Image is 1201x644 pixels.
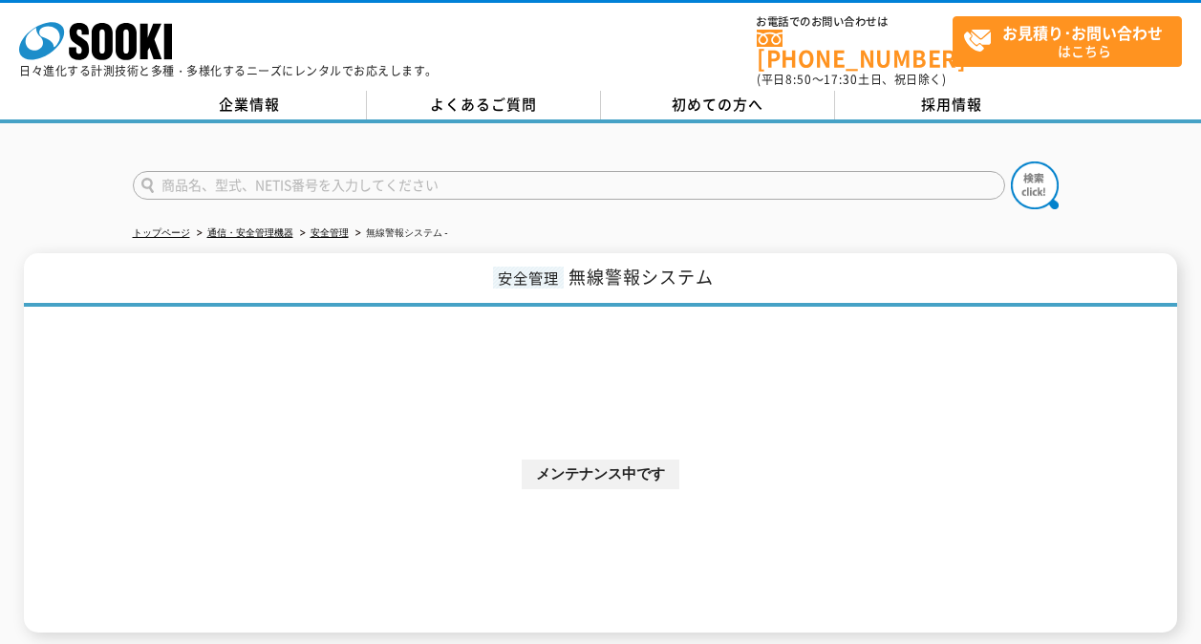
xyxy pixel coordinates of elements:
span: お電話でのお問い合わせは [757,16,953,28]
p: 日々進化する計測技術と多種・多様化するニーズにレンタルでお応えします。 [19,65,438,76]
strong: お見積り･お問い合わせ [1002,21,1163,44]
span: 初めての方へ [672,94,763,115]
a: よくあるご質問 [367,91,601,119]
a: 安全管理 [311,227,349,238]
a: 初めての方へ [601,91,835,119]
a: 企業情報 [133,91,367,119]
span: はこちら [963,17,1181,65]
span: 無線警報システム [568,264,714,290]
p: メンテナンス中です [522,460,679,489]
img: btn_search.png [1011,161,1059,209]
li: 無線警報システム - [352,224,448,244]
a: 通信・安全管理機器 [207,227,293,238]
a: [PHONE_NUMBER] [757,30,953,69]
span: 安全管理 [493,267,564,289]
span: (平日 ～ 土日、祝日除く) [757,71,946,88]
a: トップページ [133,227,190,238]
span: 17:30 [824,71,858,88]
a: お見積り･お問い合わせはこちら [953,16,1182,67]
span: 8:50 [785,71,812,88]
input: 商品名、型式、NETIS番号を入力してください [133,171,1005,200]
a: 採用情報 [835,91,1069,119]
